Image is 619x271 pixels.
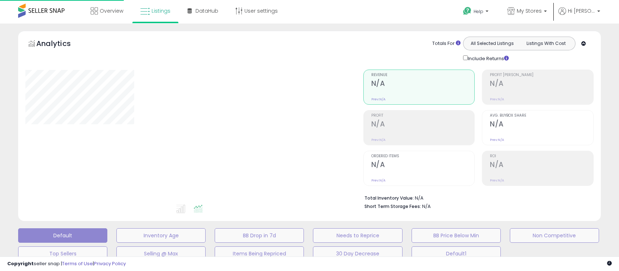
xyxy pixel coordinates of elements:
[364,193,588,202] li: N/A
[36,38,85,50] h5: Analytics
[490,79,593,89] h2: N/A
[62,260,93,267] a: Terms of Use
[116,228,206,243] button: Inventory Age
[490,154,593,158] span: ROI
[7,260,34,267] strong: Copyright
[519,39,573,48] button: Listings With Cost
[490,97,504,101] small: Prev: N/A
[412,246,501,261] button: Default1
[517,7,542,14] span: My Stores
[371,114,475,118] span: Profit
[18,246,107,261] button: Top Sellers
[490,160,593,170] h2: N/A
[195,7,218,14] span: DataHub
[432,40,461,47] div: Totals For
[371,160,475,170] h2: N/A
[152,7,170,14] span: Listings
[457,1,496,24] a: Help
[215,228,304,243] button: BB Drop in 7d
[463,7,472,16] i: Get Help
[7,260,126,267] div: seller snap | |
[371,138,385,142] small: Prev: N/A
[364,203,421,209] b: Short Term Storage Fees:
[490,114,593,118] span: Avg. Buybox Share
[465,39,519,48] button: All Selected Listings
[490,178,504,183] small: Prev: N/A
[313,246,402,261] button: 30 Day Decrease
[490,73,593,77] span: Profit [PERSON_NAME]
[371,178,385,183] small: Prev: N/A
[18,228,107,243] button: Default
[422,203,431,210] span: N/A
[116,246,206,261] button: Selling @ Max
[490,120,593,130] h2: N/A
[371,79,475,89] h2: N/A
[568,7,595,14] span: Hi [PERSON_NAME]
[371,120,475,130] h2: N/A
[474,8,483,14] span: Help
[313,228,402,243] button: Needs to Reprice
[412,228,501,243] button: BB Price Below Min
[215,246,304,261] button: Items Being Repriced
[94,260,126,267] a: Privacy Policy
[371,73,475,77] span: Revenue
[371,154,475,158] span: Ordered Items
[490,138,504,142] small: Prev: N/A
[371,97,385,101] small: Prev: N/A
[458,54,517,62] div: Include Returns
[100,7,123,14] span: Overview
[364,195,414,201] b: Total Inventory Value:
[510,228,599,243] button: Non Competitive
[558,7,600,24] a: Hi [PERSON_NAME]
